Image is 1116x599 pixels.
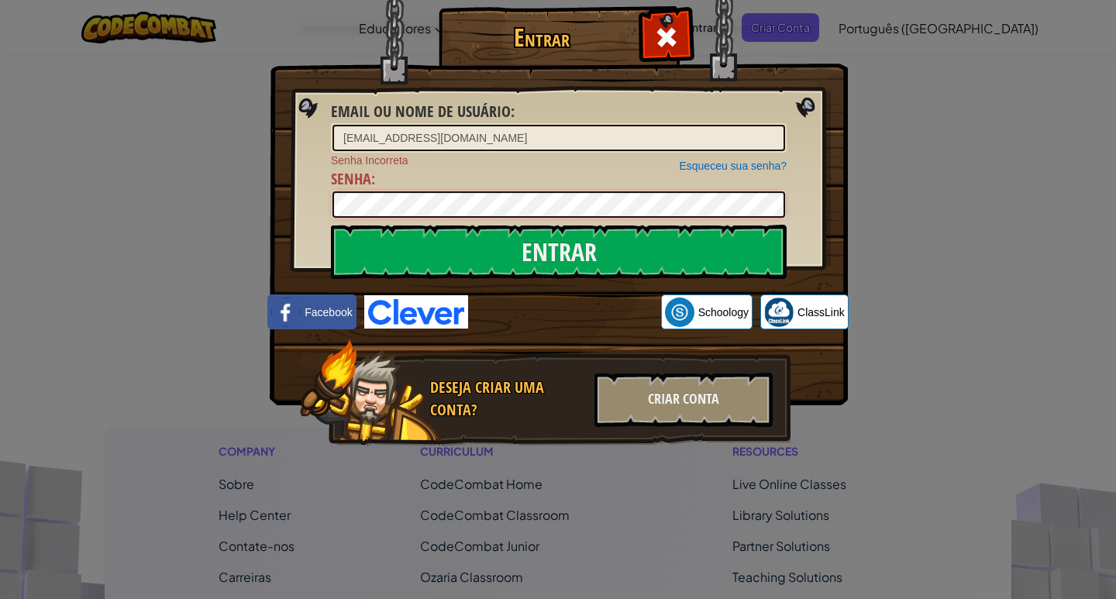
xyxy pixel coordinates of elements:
span: Senha [331,168,371,189]
input: Entrar [331,225,787,279]
img: schoology.png [665,298,694,327]
div: Criar Conta [594,373,773,427]
span: ClassLink [797,305,845,320]
div: Deseja Criar uma Conta? [430,377,585,421]
a: Esqueceu sua senha? [679,160,787,172]
label: : [331,101,515,123]
span: Facebook [305,305,352,320]
img: classlink-logo-small.png [764,298,794,327]
img: clever-logo-blue.png [364,295,468,329]
span: Senha Incorreta [331,153,787,168]
img: facebook_small.png [271,298,301,327]
label: : [331,168,375,191]
span: Schoology [698,305,749,320]
span: Email ou nome de usuário [331,101,511,122]
iframe: Botão "Fazer login com o Google" [468,295,661,329]
h1: Entrar [443,24,640,51]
